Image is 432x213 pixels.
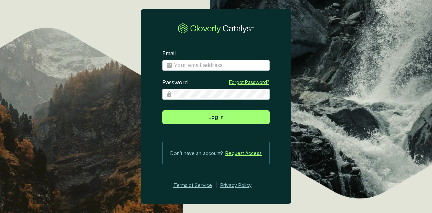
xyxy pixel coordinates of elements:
button: Log In [162,110,270,124]
a: Privacy Policy [220,181,261,189]
span: Log In [208,113,224,121]
label: Email [162,50,176,57]
input: Password [174,90,266,98]
a: Terms of Service [171,181,212,189]
div: | [215,181,217,189]
span: Don’t have an account? [170,149,223,157]
a: Forgot Password? [229,79,269,86]
input: Email [174,62,266,69]
label: Password [162,79,188,86]
a: Request Access [225,149,262,157]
